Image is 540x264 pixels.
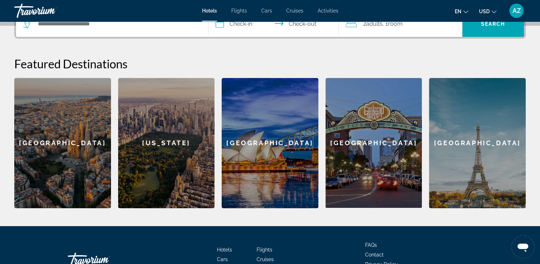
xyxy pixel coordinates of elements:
[382,19,402,29] span: , 1
[257,247,272,253] a: Flights
[462,11,524,37] button: Search
[257,256,274,262] a: Cruises
[14,78,111,208] a: Barcelona[GEOGRAPHIC_DATA]
[222,78,318,208] a: Sydney[GEOGRAPHIC_DATA]
[365,242,377,248] a: FAQs
[217,256,228,262] a: Cars
[217,247,232,253] a: Hotels
[118,78,215,208] div: [US_STATE]
[429,78,526,208] div: [GEOGRAPHIC_DATA]
[429,78,526,208] a: Paris[GEOGRAPHIC_DATA]
[261,8,272,14] a: Cars
[14,57,526,71] h2: Featured Destinations
[325,78,422,208] div: [GEOGRAPHIC_DATA]
[14,78,111,208] div: [GEOGRAPHIC_DATA]
[37,19,197,29] input: Search hotel destination
[363,19,382,29] span: 2
[481,21,505,27] span: Search
[318,8,338,14] a: Activities
[325,78,422,208] a: San Diego[GEOGRAPHIC_DATA]
[339,11,462,37] button: Travelers: 2 adults, 0 children
[366,20,382,27] span: Adults
[118,78,215,208] a: New York[US_STATE]
[202,8,217,14] a: Hotels
[16,11,524,37] div: Search widget
[14,1,86,20] a: Travorium
[455,9,461,14] span: en
[479,6,496,16] button: Change currency
[479,9,490,14] span: USD
[231,8,247,14] a: Flights
[365,252,384,258] a: Contact
[388,20,402,27] span: Room
[286,8,303,14] a: Cruises
[507,3,526,18] button: User Menu
[208,11,339,37] button: Select check in and out date
[513,7,521,14] span: AZ
[222,78,318,208] div: [GEOGRAPHIC_DATA]
[511,235,534,258] iframe: Button to launch messaging window
[455,6,468,16] button: Change language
